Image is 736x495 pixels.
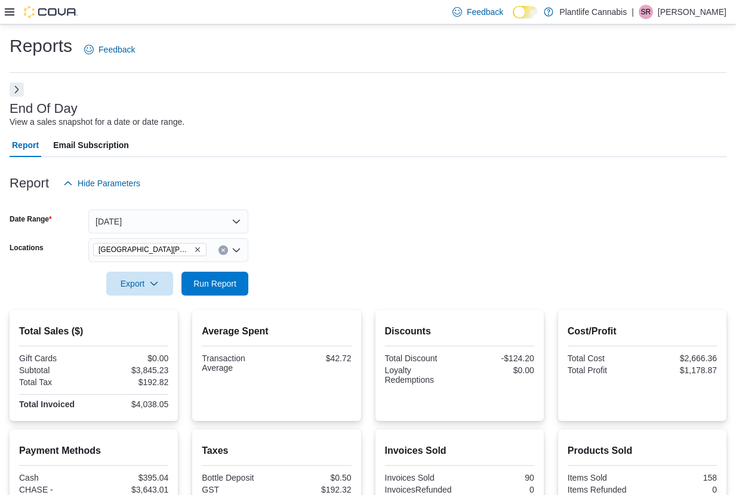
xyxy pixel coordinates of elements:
[279,353,351,363] div: $42.72
[385,473,457,482] div: Invoices Sold
[645,473,717,482] div: 158
[202,324,351,339] h2: Average Spent
[58,171,145,195] button: Hide Parameters
[53,133,129,157] span: Email Subscription
[12,133,39,157] span: Report
[96,365,168,375] div: $3,845.23
[645,485,717,494] div: 0
[113,272,166,296] span: Export
[194,246,201,253] button: Remove Fort McMurray - Eagle Ridge from selection in this group
[19,353,91,363] div: Gift Cards
[559,5,627,19] p: Plantlife Cannabis
[645,353,717,363] div: $2,666.36
[106,272,173,296] button: Export
[24,6,78,18] img: Cova
[232,245,241,255] button: Open list of options
[19,365,91,375] div: Subtotal
[639,5,653,19] div: Skyler Rowsell
[568,444,717,458] h2: Products Sold
[96,473,168,482] div: $395.04
[279,485,351,494] div: $192.32
[279,473,351,482] div: $0.50
[10,243,44,253] label: Locations
[385,353,457,363] div: Total Discount
[78,177,140,189] span: Hide Parameters
[568,353,640,363] div: Total Cost
[568,473,640,482] div: Items Sold
[93,243,207,256] span: Fort McMurray - Eagle Ridge
[202,444,351,458] h2: Taxes
[645,365,717,375] div: $1,178.87
[658,5,726,19] p: [PERSON_NAME]
[462,353,534,363] div: -$124.20
[202,485,274,494] div: GST
[193,278,236,290] span: Run Report
[181,272,248,296] button: Run Report
[10,214,52,224] label: Date Range
[19,473,91,482] div: Cash
[96,377,168,387] div: $192.82
[462,473,534,482] div: 90
[385,485,457,494] div: InvoicesRefunded
[96,399,168,409] div: $4,038.05
[568,365,640,375] div: Total Profit
[96,485,168,494] div: $3,643.01
[385,444,534,458] h2: Invoices Sold
[19,399,75,409] strong: Total Invoiced
[641,5,651,19] span: SR
[467,6,503,18] span: Feedback
[568,324,717,339] h2: Cost/Profit
[385,324,534,339] h2: Discounts
[632,5,634,19] p: |
[568,485,640,494] div: Items Refunded
[218,245,228,255] button: Clear input
[88,210,248,233] button: [DATE]
[10,82,24,97] button: Next
[202,353,274,373] div: Transaction Average
[79,38,140,62] a: Feedback
[19,444,168,458] h2: Payment Methods
[202,473,274,482] div: Bottle Deposit
[462,365,534,375] div: $0.00
[96,353,168,363] div: $0.00
[10,34,72,58] h1: Reports
[10,102,78,116] h3: End Of Day
[19,377,91,387] div: Total Tax
[10,176,49,190] h3: Report
[513,6,538,19] input: Dark Mode
[98,244,192,256] span: [GEOGRAPHIC_DATA][PERSON_NAME] - [GEOGRAPHIC_DATA]
[385,365,457,385] div: Loyalty Redemptions
[462,485,534,494] div: 0
[98,44,135,56] span: Feedback
[19,324,168,339] h2: Total Sales ($)
[10,116,184,128] div: View a sales snapshot for a date or date range.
